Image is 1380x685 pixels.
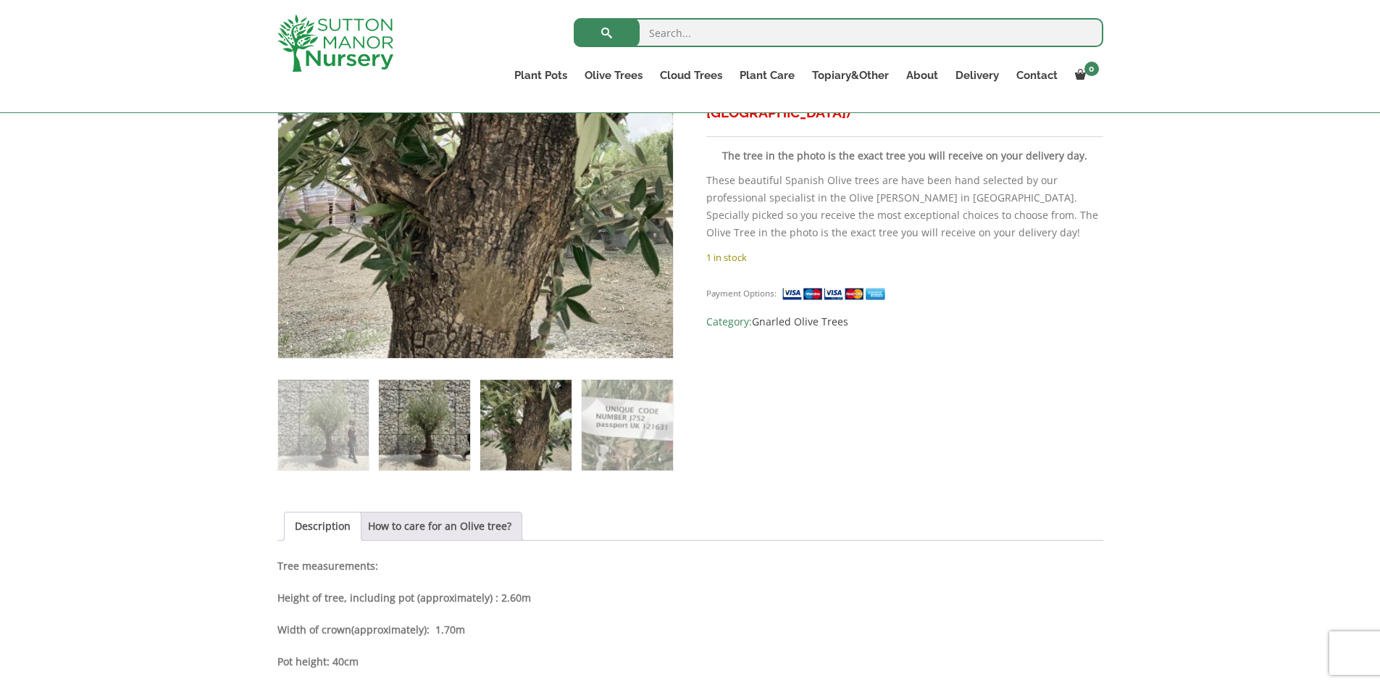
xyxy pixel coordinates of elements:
img: Gnarled Olive Tree J752 - Image 2 [379,380,469,470]
p: These beautiful Spanish Olive trees are have been hand selected by our professional specialist in... [706,172,1103,241]
img: payment supported [782,286,890,302]
a: Cloud Trees [651,65,731,86]
strong: Tree measurements: [277,559,378,573]
b: Height of tree, including pot (approximately) : 2.60m [277,591,531,605]
a: Plant Pots [506,65,576,86]
span: 0 [1084,62,1099,76]
b: (approximately) [351,623,427,636]
a: Gnarled Olive Trees [752,315,848,328]
strong: Pot height: 40cm [277,655,359,668]
a: Plant Care [731,65,803,86]
strong: Width of crown : 1.70m [277,623,465,636]
a: Description [295,512,351,540]
p: 1 in stock [706,249,1103,266]
a: Contact [1008,65,1066,86]
a: About [898,65,947,86]
span: Category: [706,313,1103,331]
a: Delivery [947,65,1008,86]
img: Gnarled Olive Tree J752 - Image 4 [582,380,672,470]
a: 0 [1066,65,1103,86]
img: Gnarled Olive Tree J752 [278,380,369,470]
small: Payment Options: [706,288,777,299]
img: logo [277,14,393,72]
img: Gnarled Olive Tree J752 - Image 3 [480,380,571,470]
a: Olive Trees [576,65,651,86]
a: How to care for an Olive tree? [368,512,511,540]
input: Search... [574,18,1103,47]
a: Topiary&Other [803,65,898,86]
strong: The tree in the photo is the exact tree you will receive on your delivery day. [722,149,1087,162]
